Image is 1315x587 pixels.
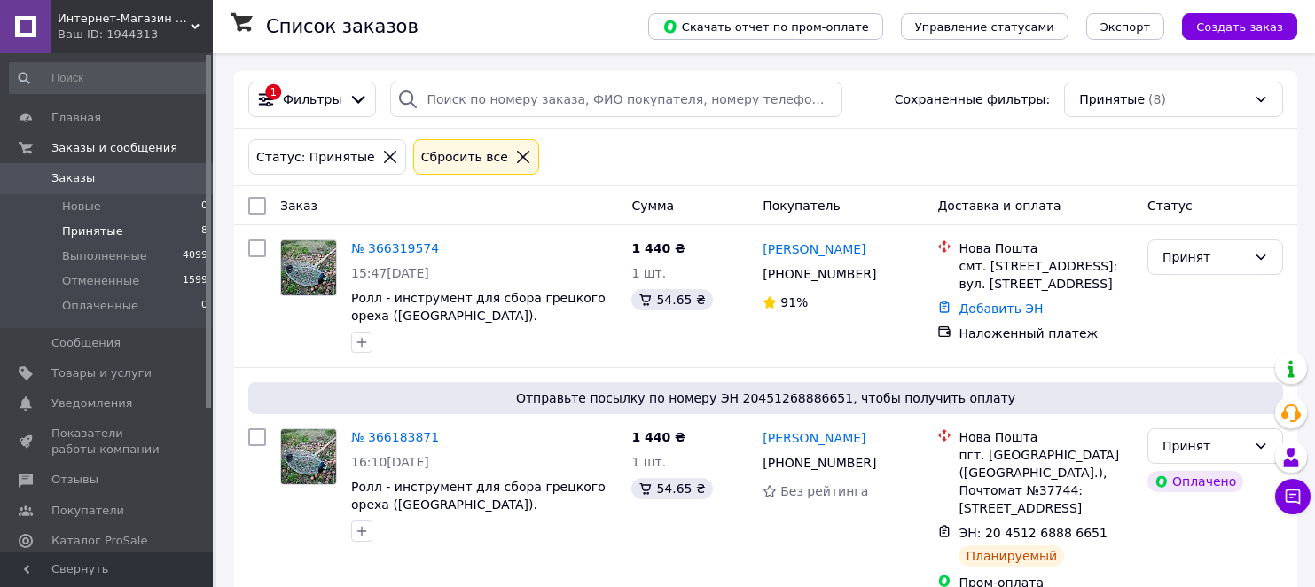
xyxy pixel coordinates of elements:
span: 1 шт. [631,455,666,469]
div: Ваш ID: 1944313 [58,27,213,43]
span: Принятые [1079,90,1145,108]
img: Фото товару [281,240,336,295]
span: Доставка и оплата [937,199,1061,213]
span: Интернет-Магазин "Бездельник" [58,11,191,27]
span: 4099 [183,248,207,264]
span: Управление статусами [915,20,1054,34]
a: Ролл - инструмент для сбора грецкого ореха ([GEOGRAPHIC_DATA]). [GEOGRAPHIC_DATA] [351,291,606,340]
a: Добавить ЭН [959,301,1043,316]
span: Фильтры [283,90,341,108]
span: [PHONE_NUMBER] [763,456,876,470]
a: № 366319574 [351,241,439,255]
a: Ролл - инструмент для сбора грецкого ореха ([GEOGRAPHIC_DATA]). [GEOGRAPHIC_DATA] [351,480,606,529]
span: Без рейтинга [780,484,868,498]
div: смт. [STREET_ADDRESS]: вул. [STREET_ADDRESS] [959,257,1133,293]
button: Экспорт [1086,13,1164,40]
span: Статус [1147,199,1193,213]
a: Фото товару [280,239,337,296]
span: ЭН: 20 4512 6888 6651 [959,526,1108,540]
span: 0 [201,298,207,314]
span: [PHONE_NUMBER] [763,267,876,281]
span: 1 440 ₴ [631,430,685,444]
span: Новые [62,199,101,215]
span: Покупатель [763,199,841,213]
h1: Список заказов [266,16,419,37]
span: Создать заказ [1196,20,1283,34]
span: Товары и услуги [51,365,152,381]
div: Нова Пошта [959,239,1133,257]
input: Поиск [9,62,209,94]
span: Заказы [51,170,95,186]
div: Принят [1162,436,1247,456]
span: 1599 [183,273,207,289]
span: (8) [1148,92,1166,106]
a: [PERSON_NAME] [763,429,865,447]
div: Сбросить все [418,147,512,167]
span: Выполненные [62,248,147,264]
span: Отмененные [62,273,139,289]
span: 0 [201,199,207,215]
span: Оплаченные [62,298,138,314]
div: Оплачено [1147,471,1243,492]
button: Чат с покупателем [1275,479,1311,514]
span: Показатели работы компании [51,426,164,458]
span: Сумма [631,199,674,213]
span: Заказы и сообщения [51,140,177,156]
button: Управление статусами [901,13,1068,40]
div: 54.65 ₴ [631,478,712,499]
span: Сообщения [51,335,121,351]
span: Каталог ProSale [51,533,147,549]
div: Принят [1162,247,1247,267]
a: Создать заказ [1164,19,1297,33]
input: Поиск по номеру заказа, ФИО покупателя, номеру телефона, Email, номеру накладной [390,82,842,117]
span: Уведомления [51,395,132,411]
span: 15:47[DATE] [351,266,429,280]
a: № 366183871 [351,430,439,444]
span: Главная [51,110,101,126]
span: Сохраненные фильтры: [895,90,1050,108]
div: 54.65 ₴ [631,289,712,310]
span: Покупатели [51,503,124,519]
span: Отправьте посылку по номеру ЭН 20451268886651, чтобы получить оплату [255,389,1276,407]
button: Скачать отчет по пром-оплате [648,13,883,40]
div: Нова Пошта [959,428,1133,446]
span: Принятые [62,223,123,239]
div: пгт. [GEOGRAPHIC_DATA] ([GEOGRAPHIC_DATA].), Почтомат №37744: [STREET_ADDRESS] [959,446,1133,517]
span: Экспорт [1100,20,1150,34]
span: 91% [780,295,808,309]
div: Наложенный платеж [959,325,1133,342]
div: Статус: Принятые [253,147,379,167]
span: 1 440 ₴ [631,241,685,255]
span: Заказ [280,199,317,213]
div: Планируемый [959,545,1064,567]
span: Отзывы [51,472,98,488]
span: Скачать отчет по пром-оплате [662,19,869,35]
a: [PERSON_NAME] [763,240,865,258]
span: 1 шт. [631,266,666,280]
span: 16:10[DATE] [351,455,429,469]
a: Фото товару [280,428,337,485]
img: Фото товару [281,429,336,484]
button: Создать заказ [1182,13,1297,40]
span: 8 [201,223,207,239]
